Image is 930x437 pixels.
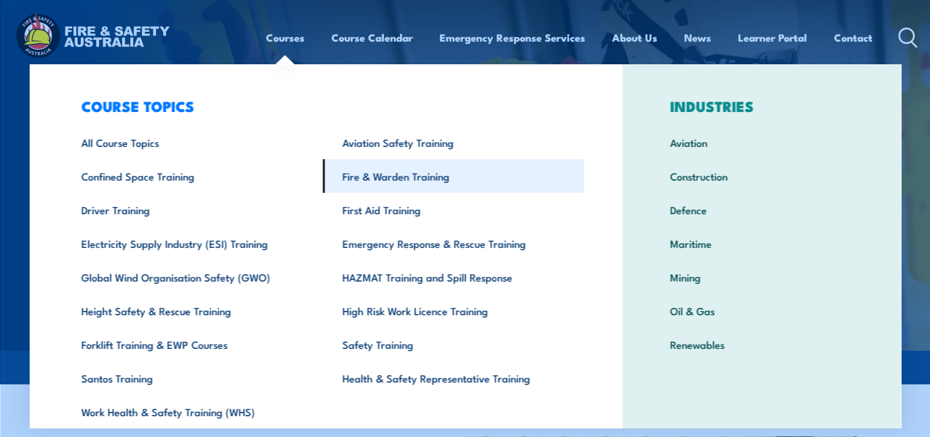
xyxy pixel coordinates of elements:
a: Health & Safety Representative Training [323,361,584,395]
h3: INDUSTRIES [651,97,873,114]
a: Courses [266,21,304,54]
a: Oil & Gas [651,294,873,327]
a: Global Wind Organisation Safety (GWO) [62,260,323,294]
a: Electricity Supply Industry (ESI) Training [62,226,323,260]
a: Santos Training [62,361,323,395]
a: Aviation [651,125,873,159]
a: About Us [612,21,657,54]
a: Height Safety & Rescue Training [62,294,323,327]
a: Mining [651,260,873,294]
a: Emergency Response & Rescue Training [323,226,584,260]
a: First Aid Training [323,193,584,226]
a: Work Health & Safety Training (WHS) [62,395,323,428]
a: Emergency Response Services [440,21,585,54]
a: Course Calendar [331,21,413,54]
a: HAZMAT Training and Spill Response [323,260,584,294]
a: Fire & Warden Training [323,159,584,193]
a: Contact [834,21,873,54]
a: Defence [651,193,873,226]
a: Confined Space Training [62,159,323,193]
a: Renewables [651,327,873,361]
a: Construction [651,159,873,193]
a: News [684,21,711,54]
a: Learner Portal [738,21,807,54]
a: Aviation Safety Training [323,125,584,159]
a: Safety Training [323,327,584,361]
a: Maritime [651,226,873,260]
a: Forklift Training & EWP Courses [62,327,323,361]
h3: COURSE TOPICS [62,97,584,114]
a: All Course Topics [62,125,323,159]
a: High Risk Work Licence Training [323,294,584,327]
a: Driver Training [62,193,323,226]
